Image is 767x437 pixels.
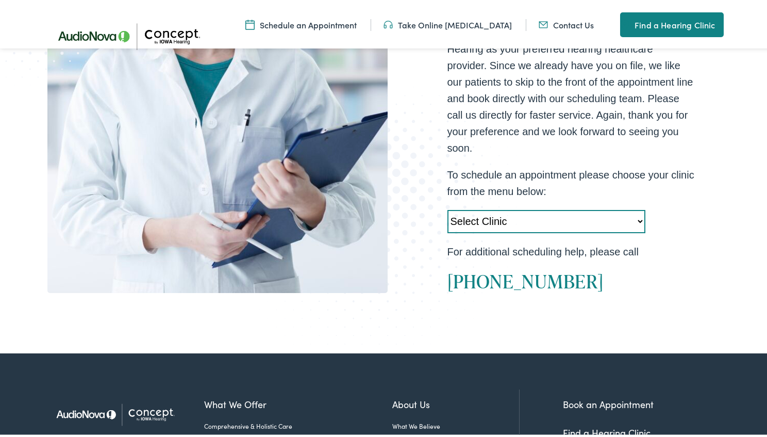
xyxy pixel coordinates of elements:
[245,17,255,28] img: A calendar icon to schedule an appointment at Concept by Iowa Hearing.
[447,241,695,258] p: For additional scheduling help, please call
[245,17,357,28] a: Schedule an Appointment
[539,17,548,28] img: utility icon
[252,83,524,364] img: Bottom portion of a graphic image with a halftone pattern, adding to the site's aesthetic appeal.
[620,17,629,29] img: utility icon
[384,17,512,28] a: Take Online [MEDICAL_DATA]
[204,395,392,409] a: What We Offer
[392,419,519,429] a: What We Believe
[620,10,723,35] a: Find a Hearing Clinic
[539,17,594,28] a: Contact Us
[392,395,519,409] a: About Us
[563,424,651,437] a: Find a Hearing Clinic
[563,396,654,409] a: Book an Appointment
[447,22,695,154] p: Thank you for choosing Concept By [US_STATE] Hearing as your preferred hearing healthcare provide...
[204,419,392,429] a: Comprehensive & Holistic Care
[447,165,695,198] p: To schedule an appointment please choose your clinic from the menu below:
[384,17,393,28] img: utility icon
[447,266,604,292] a: [PHONE_NUMBER]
